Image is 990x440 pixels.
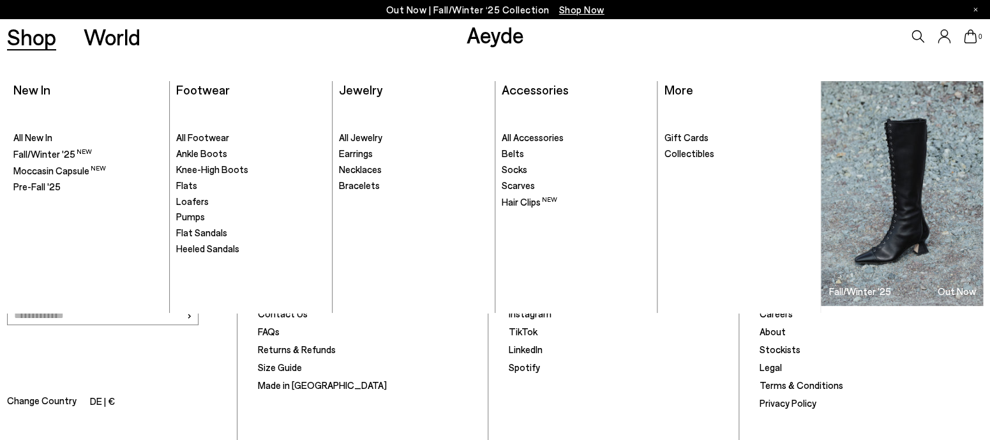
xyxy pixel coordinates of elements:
[258,361,302,373] a: Size Guide
[258,308,308,319] a: Contact Us
[7,393,77,411] span: Change Country
[258,344,336,355] a: Returns & Refunds
[502,148,524,159] span: Belts
[176,195,209,207] span: Loafers
[176,243,239,254] span: Heeled Sandals
[664,148,714,159] span: Collectibles
[90,393,115,411] li: DE | €
[760,397,816,409] a: Privacy Policy
[664,148,814,160] a: Collectibles
[176,227,325,239] a: Flat Sandals
[13,164,162,178] a: Moccasin Capsule
[509,361,540,373] a: Spotify
[339,82,382,97] a: Jewelry
[258,326,280,337] a: FAQs
[176,195,325,208] a: Loafers
[176,179,197,191] span: Flats
[760,361,782,373] a: Legal
[760,379,843,391] a: Terms & Conditions
[339,163,488,176] a: Necklaces
[83,26,140,48] a: World
[386,2,604,18] p: Out Now | Fall/Winter ‘25 Collection
[13,181,61,192] span: Pre-Fall '25
[258,379,387,391] a: Made in [GEOGRAPHIC_DATA]
[664,132,709,143] span: Gift Cards
[502,179,650,192] a: Scarves
[760,308,793,319] a: Careers
[502,132,564,143] span: All Accessories
[176,148,227,159] span: Ankle Boots
[502,179,535,191] span: Scarves
[13,82,50,97] a: New In
[509,344,543,355] a: LinkedIn
[339,148,488,160] a: Earrings
[176,179,325,192] a: Flats
[176,227,227,238] span: Flat Sandals
[502,132,650,144] a: All Accessories
[977,33,983,40] span: 0
[13,132,52,143] span: All New In
[937,287,975,296] h3: Out Now
[13,181,162,193] a: Pre-Fall '25
[502,195,650,209] a: Hair Clips
[13,148,92,160] span: Fall/Winter '25
[13,148,162,161] a: Fall/Winter '25
[176,148,325,160] a: Ankle Boots
[821,81,983,306] img: Group_1295_900x.jpg
[559,4,604,15] span: Navigate to /collections/new-in
[467,21,524,48] a: Aeyde
[339,132,382,143] span: All Jewelry
[176,163,248,175] span: Knee-High Boots
[509,308,551,319] a: Instagram
[502,82,569,97] a: Accessories
[502,148,650,160] a: Belts
[664,132,814,144] a: Gift Cards
[339,163,382,175] span: Necklaces
[339,179,488,192] a: Bracelets
[7,26,56,48] a: Shop
[964,29,977,43] a: 0
[176,211,325,224] a: Pumps
[176,163,325,176] a: Knee-High Boots
[176,132,229,143] span: All Footwear
[13,165,106,176] span: Moccasin Capsule
[339,148,373,159] span: Earrings
[13,132,162,144] a: All New In
[186,306,192,324] span: ›
[339,132,488,144] a: All Jewelry
[176,211,205,222] span: Pumps
[760,344,800,355] a: Stockists
[502,163,527,175] span: Socks
[664,82,693,97] a: More
[176,82,230,97] a: Footwear
[821,81,983,306] a: Fall/Winter '25 Out Now
[176,132,325,144] a: All Footwear
[339,179,380,191] span: Bracelets
[502,163,650,176] a: Socks
[829,287,890,296] h3: Fall/Winter '25
[760,326,786,337] a: About
[502,196,557,208] span: Hair Clips
[176,243,325,255] a: Heeled Sandals
[509,326,537,337] a: TikTok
